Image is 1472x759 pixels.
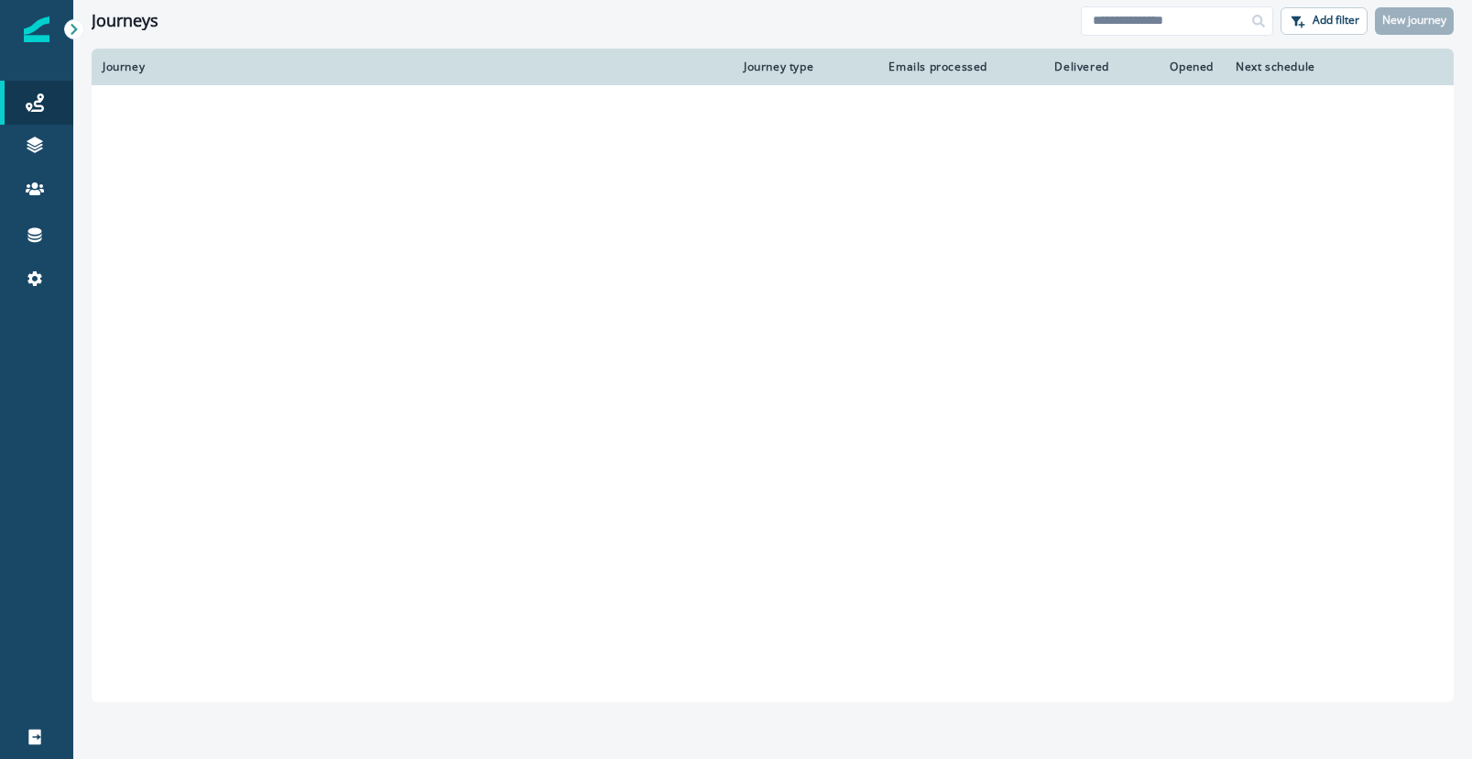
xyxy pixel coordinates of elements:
p: New journey [1382,14,1446,27]
div: Delivered [1009,60,1109,74]
div: Journey [103,60,722,74]
p: Add filter [1313,14,1359,27]
img: Inflection [24,16,49,42]
h1: Journeys [92,11,158,31]
div: Opened [1131,60,1214,74]
button: Add filter [1281,7,1368,35]
div: Journey type [744,60,859,74]
button: New journey [1375,7,1454,35]
div: Emails processed [881,60,987,74]
div: Next schedule [1236,60,1397,74]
